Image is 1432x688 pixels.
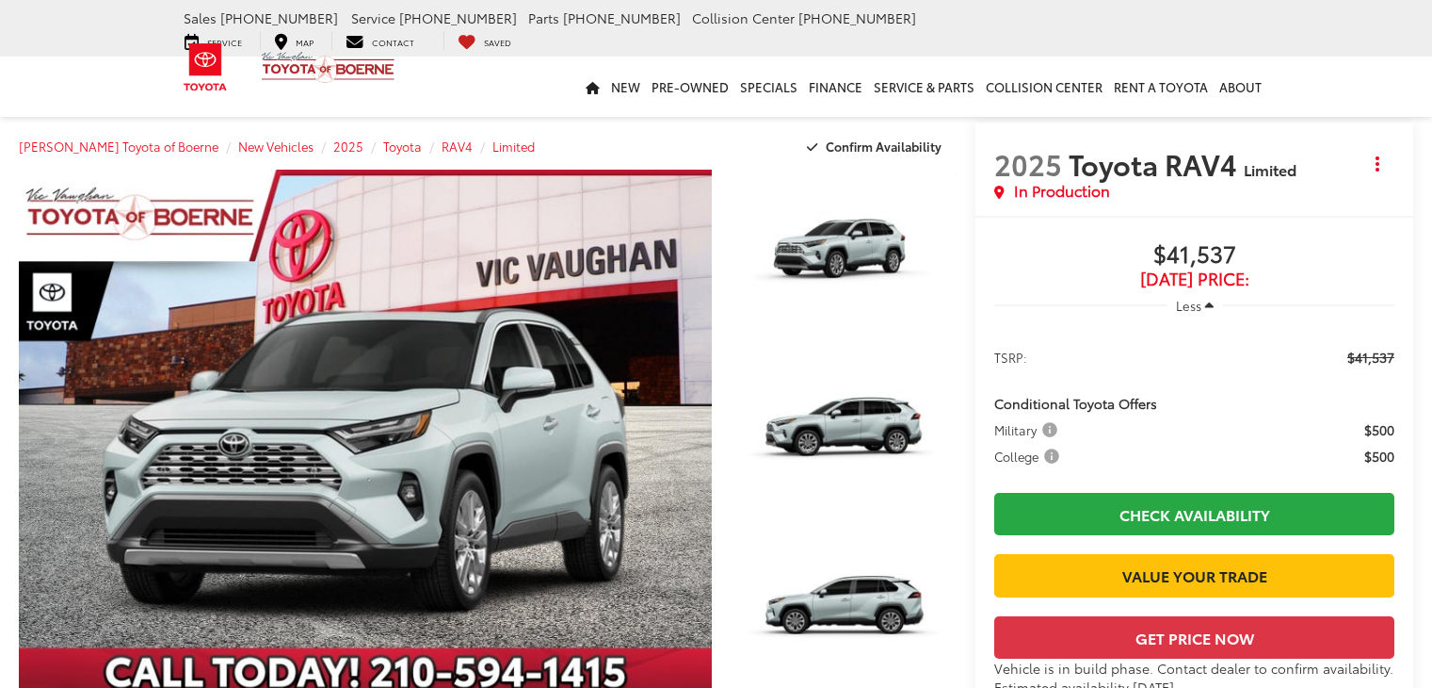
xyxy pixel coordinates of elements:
span: Military [994,420,1061,439]
span: Service [351,8,395,27]
a: My Saved Vehicles [443,31,525,50]
span: Parts [528,8,559,27]
span: $41,537 [1347,348,1394,367]
a: Rent a Toyota [1108,57,1214,117]
img: 2025 Toyota RAV4 Limited [730,347,958,519]
img: Vic Vaughan Toyota of Boerne [261,51,395,84]
span: [DATE] Price: [994,270,1394,288]
img: Toyota [170,37,241,98]
a: RAV4 [442,138,473,155]
a: Limited [492,138,535,155]
a: Collision Center [980,57,1108,117]
button: Get Price Now [994,616,1394,659]
span: $500 [1364,447,1394,466]
span: Collision Center [692,8,795,27]
a: Contact [331,31,428,50]
a: Service & Parts: Opens in a new tab [868,57,980,117]
img: 2025 Toyota RAV4 Limited [730,168,958,340]
span: Saved [484,36,511,48]
a: Home [580,57,605,117]
button: Less [1167,288,1223,322]
span: TSRP: [994,348,1027,367]
span: Limited [1244,158,1296,180]
button: Confirm Availability [796,130,957,163]
span: [PHONE_NUMBER] [399,8,517,27]
a: New Vehicles [238,138,314,155]
a: New [605,57,646,117]
span: Toyota RAV4 [1069,143,1244,184]
a: Expand Photo 2 [732,349,957,517]
span: Conditional Toyota Offers [994,394,1157,413]
a: [PERSON_NAME] Toyota of Boerne [19,138,218,155]
a: Map [260,31,328,50]
a: Service [170,31,256,50]
button: Military [994,420,1064,439]
a: Pre-Owned [646,57,734,117]
span: Confirm Availability [826,138,941,155]
a: Check Availability [994,493,1394,535]
a: About [1214,57,1267,117]
a: Toyota [383,138,422,155]
a: Value Your Trade [994,554,1394,597]
a: Finance [803,57,868,117]
span: [PHONE_NUMBER] [220,8,338,27]
button: College [994,447,1066,466]
span: Sales [184,8,217,27]
span: Less [1176,297,1201,314]
a: Expand Photo 1 [732,170,957,338]
span: [PHONE_NUMBER] [798,8,916,27]
button: Actions [1361,147,1394,180]
span: 2025 [994,143,1062,184]
a: Specials [734,57,803,117]
span: [PHONE_NUMBER] [563,8,681,27]
span: $500 [1364,420,1394,439]
span: In Production [1014,180,1110,202]
span: dropdown dots [1376,156,1379,172]
span: College [994,447,1063,466]
a: 2025 [333,138,363,155]
span: $41,537 [994,241,1394,270]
